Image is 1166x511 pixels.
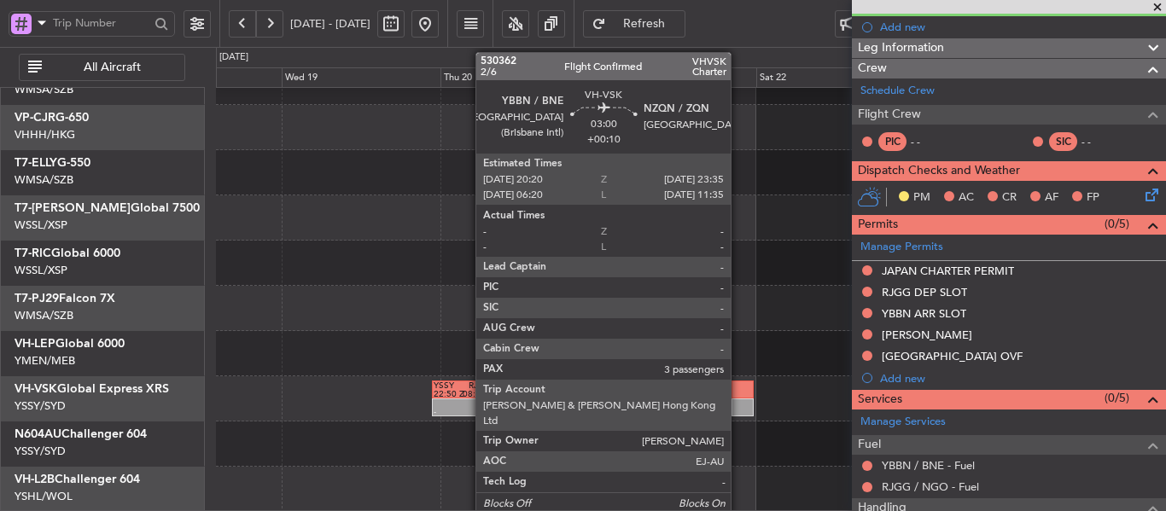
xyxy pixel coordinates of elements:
span: VP-CJR [15,112,55,124]
div: Sat 22 [756,67,914,88]
div: Add new [880,371,1157,386]
span: AF [1045,189,1058,206]
span: Services [858,390,902,409]
a: N604AUChallenger 604 [15,428,147,440]
div: - [434,408,463,416]
span: Flight Crew [858,105,921,125]
span: (0/5) [1105,389,1129,407]
a: YBBN / BNE - Fuel [882,458,975,473]
button: Refresh [583,10,685,38]
a: WMSA/SZB [15,172,73,188]
a: T7-RICGlobal 6000 [15,247,120,259]
div: 08:05 Z [463,390,492,398]
span: VH-VSK [15,383,57,395]
span: T7-[PERSON_NAME] [15,202,131,214]
span: CR [1002,189,1017,206]
span: T7-PJ29 [15,293,59,305]
div: [PERSON_NAME] [882,328,972,342]
a: Manage Services [860,414,946,431]
span: Crew [858,59,887,78]
span: T7-ELLY [15,157,57,169]
div: 22:50 Z [434,390,463,398]
div: PIC [878,132,907,151]
a: Schedule Crew [860,83,935,100]
span: Fuel [858,435,881,455]
span: FP [1087,189,1099,206]
span: T7-RIC [15,247,51,259]
span: VH-LEP [15,338,55,350]
div: [GEOGRAPHIC_DATA] OVF [882,349,1023,363]
button: All Aircraft [19,54,185,81]
span: Refresh [609,18,679,30]
a: Manage Permits [860,239,943,256]
div: JAPAN CHARTER PERMIT [882,264,1014,278]
span: [DATE] - [DATE] [290,16,370,32]
a: YMEN/MEB [15,353,75,369]
span: PM [913,189,930,206]
div: YBBN ARR SLOT [882,306,966,321]
a: VP-CJRG-650 [15,112,89,124]
a: YSSY/SYD [15,398,66,414]
span: Leg Information [858,38,944,58]
a: WSSL/XSP [15,263,67,278]
a: VH-LEPGlobal 6000 [15,338,125,350]
a: VH-L2BChallenger 604 [15,473,140,485]
span: N604AU [15,428,61,440]
a: T7-[PERSON_NAME]Global 7500 [15,202,200,214]
a: WSSL/XSP [15,218,67,233]
div: Fri 21 [598,67,756,88]
div: RJGG [463,381,492,390]
input: Trip Number [53,10,149,36]
span: (0/5) [1105,215,1129,233]
div: Add new [880,20,1157,34]
div: - - [1081,134,1120,149]
div: - [463,408,492,416]
span: Permits [858,215,898,235]
div: - - [911,134,949,149]
span: VH-L2B [15,473,55,485]
a: YSSY/SYD [15,444,66,459]
a: WMSA/SZB [15,82,73,97]
a: T7-PJ29Falcon 7X [15,293,115,305]
div: Wed 19 [282,67,440,88]
span: Dispatch Checks and Weather [858,161,1020,181]
a: YSHL/WOL [15,489,73,504]
div: SIC [1049,132,1077,151]
div: YSSY [434,381,463,390]
a: VH-VSKGlobal Express XRS [15,383,169,395]
a: T7-ELLYG-550 [15,157,90,169]
div: [DATE] [219,50,248,65]
div: RJGG DEP SLOT [882,285,967,299]
a: WMSA/SZB [15,308,73,323]
a: RJGG / NGO - Fuel [882,479,979,494]
a: VHHH/HKG [15,127,75,142]
span: All Aircraft [45,61,179,73]
div: Thu 20 [440,67,598,88]
span: AC [959,189,974,206]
